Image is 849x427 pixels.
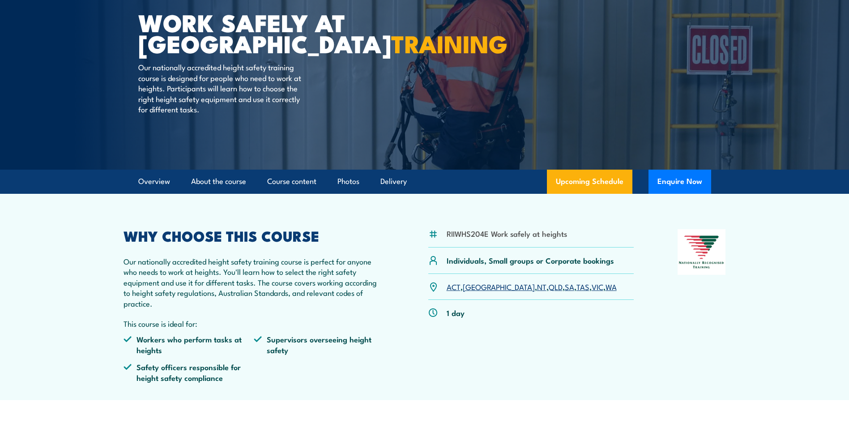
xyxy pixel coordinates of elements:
[592,281,603,292] a: VIC
[124,229,385,242] h2: WHY CHOOSE THIS COURSE
[463,281,535,292] a: [GEOGRAPHIC_DATA]
[124,318,385,329] p: This course is ideal for:
[565,281,574,292] a: SA
[606,281,617,292] a: WA
[254,334,384,355] li: Supervisors overseeing height safety
[138,170,170,193] a: Overview
[138,62,302,114] p: Our nationally accredited height safety training course is designed for people who need to work a...
[537,281,546,292] a: NT
[447,255,614,265] p: Individuals, Small groups or Corporate bookings
[391,24,508,61] strong: TRAINING
[124,256,385,308] p: Our nationally accredited height safety training course is perfect for anyone who needs to work a...
[549,281,563,292] a: QLD
[124,334,254,355] li: Workers who perform tasks at heights
[447,307,465,318] p: 1 day
[447,282,617,292] p: , , , , , , ,
[267,170,316,193] a: Course content
[337,170,359,193] a: Photos
[576,281,589,292] a: TAS
[191,170,246,193] a: About the course
[678,229,726,275] img: Nationally Recognised Training logo.
[547,170,632,194] a: Upcoming Schedule
[138,12,359,53] h1: Work Safely at [GEOGRAPHIC_DATA]
[124,362,254,383] li: Safety officers responsible for height safety compliance
[447,281,461,292] a: ACT
[380,170,407,193] a: Delivery
[447,228,567,239] li: RIIWHS204E Work safely at heights
[648,170,711,194] button: Enquire Now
